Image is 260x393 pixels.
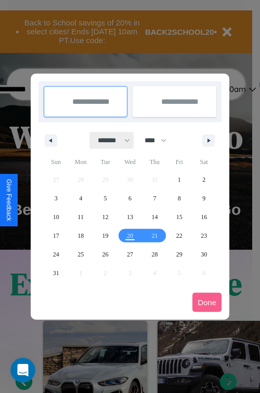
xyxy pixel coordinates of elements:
[93,154,118,170] span: Tue
[118,226,142,245] button: 20
[167,208,191,226] button: 15
[201,245,207,264] span: 30
[127,226,133,245] span: 20
[127,245,133,264] span: 27
[102,245,109,264] span: 26
[167,189,191,208] button: 8
[118,154,142,170] span: Wed
[68,154,93,170] span: Mon
[93,245,118,264] button: 26
[151,245,158,264] span: 28
[176,208,183,226] span: 15
[202,170,205,189] span: 2
[192,154,216,170] span: Sat
[77,226,84,245] span: 18
[192,189,216,208] button: 9
[176,245,183,264] span: 29
[5,179,12,221] div: Give Feedback
[178,189,181,208] span: 8
[44,208,68,226] button: 10
[142,245,167,264] button: 28
[151,208,158,226] span: 14
[79,189,82,208] span: 4
[192,293,222,312] button: Done
[68,208,93,226] button: 11
[68,245,93,264] button: 25
[93,208,118,226] button: 12
[102,208,109,226] span: 12
[142,226,167,245] button: 21
[192,226,216,245] button: 23
[44,154,68,170] span: Sun
[201,208,207,226] span: 16
[167,154,191,170] span: Fri
[176,226,183,245] span: 22
[167,226,191,245] button: 22
[44,189,68,208] button: 3
[142,189,167,208] button: 7
[102,226,109,245] span: 19
[151,226,158,245] span: 21
[77,208,84,226] span: 11
[192,245,216,264] button: 30
[128,189,132,208] span: 6
[118,245,142,264] button: 27
[53,264,59,282] span: 31
[142,154,167,170] span: Thu
[53,245,59,264] span: 24
[118,208,142,226] button: 13
[153,189,156,208] span: 7
[104,189,107,208] span: 5
[192,208,216,226] button: 16
[77,245,84,264] span: 25
[44,245,68,264] button: 24
[55,189,58,208] span: 3
[53,208,59,226] span: 10
[68,226,93,245] button: 18
[53,226,59,245] span: 17
[93,226,118,245] button: 19
[68,189,93,208] button: 4
[167,245,191,264] button: 29
[142,208,167,226] button: 14
[192,170,216,189] button: 2
[201,226,207,245] span: 23
[44,264,68,282] button: 31
[44,226,68,245] button: 17
[127,208,133,226] span: 13
[118,189,142,208] button: 6
[178,170,181,189] span: 1
[167,170,191,189] button: 1
[93,189,118,208] button: 5
[10,358,35,383] iframe: Intercom live chat
[202,189,205,208] span: 9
